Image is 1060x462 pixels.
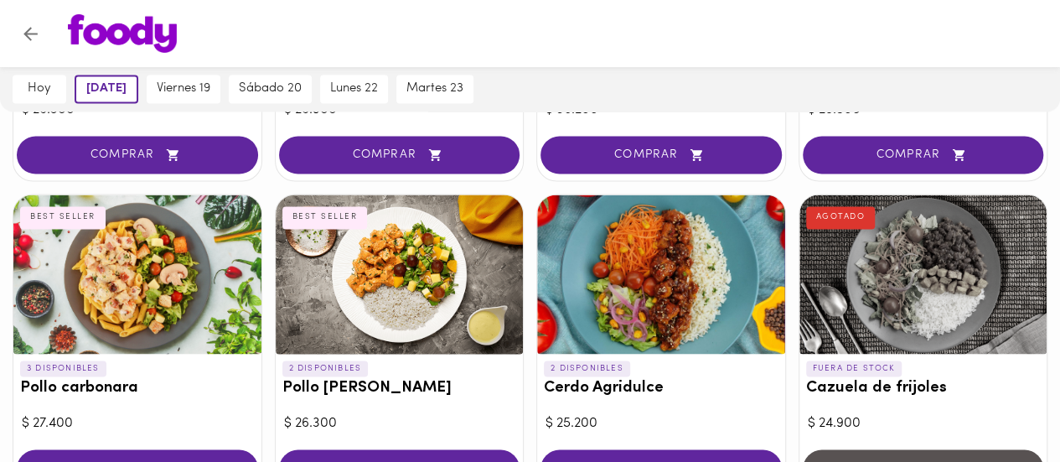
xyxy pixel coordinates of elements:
[86,81,127,96] span: [DATE]
[17,136,258,174] button: COMPRAR
[157,81,210,96] span: viernes 19
[282,206,368,228] div: BEST SELLER
[68,14,177,53] img: logo.png
[22,413,253,433] div: $ 27.400
[544,361,630,376] p: 2 DISPONIBLES
[300,148,499,162] span: COMPRAR
[803,136,1044,174] button: COMPRAR
[540,136,782,174] button: COMPRAR
[808,413,1039,433] div: $ 24.900
[23,81,56,96] span: hoy
[284,413,515,433] div: $ 26.300
[282,361,369,376] p: 2 DISPONIBLES
[824,148,1023,162] span: COMPRAR
[396,75,473,103] button: martes 23
[320,75,388,103] button: lunes 22
[806,361,902,376] p: FUERA DE STOCK
[330,81,378,96] span: lunes 22
[13,75,66,103] button: hoy
[537,195,785,354] div: Cerdo Agridulce
[406,81,463,96] span: martes 23
[239,81,302,96] span: sábado 20
[20,206,106,228] div: BEST SELLER
[799,195,1047,354] div: Cazuela de frijoles
[38,148,237,162] span: COMPRAR
[963,365,1043,445] iframe: Messagebird Livechat Widget
[276,195,524,354] div: Pollo Tikka Massala
[20,361,106,376] p: 3 DISPONIBLES
[75,75,138,103] button: [DATE]
[229,75,312,103] button: sábado 20
[806,379,1041,397] h3: Cazuela de frijoles
[282,379,517,397] h3: Pollo [PERSON_NAME]
[561,148,761,162] span: COMPRAR
[147,75,220,103] button: viernes 19
[10,13,51,55] button: Volver
[279,136,520,174] button: COMPRAR
[806,206,876,228] div: AGOTADO
[13,195,261,354] div: Pollo carbonara
[544,379,778,397] h3: Cerdo Agridulce
[546,413,777,433] div: $ 25.200
[20,379,255,397] h3: Pollo carbonara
